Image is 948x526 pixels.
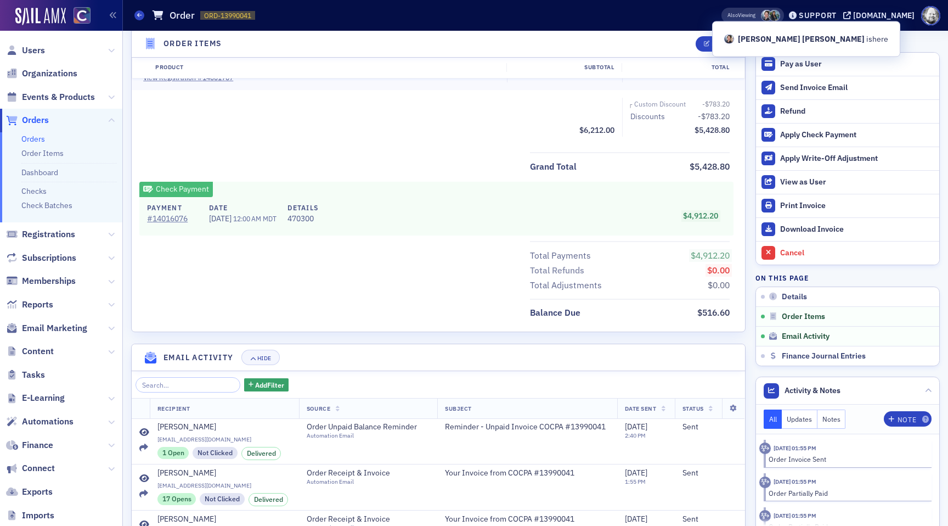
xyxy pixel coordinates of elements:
div: Also [727,12,738,19]
div: Sent [682,468,738,478]
div: Grand Total [530,160,577,174]
button: Edit [696,36,733,52]
span: Date Sent [625,405,657,412]
div: Delivered [241,447,281,460]
h1: Order [170,9,195,22]
time: 1:55 PM [625,478,646,485]
div: Order Invoice Sent [769,454,924,464]
a: #14016076 [147,213,198,225]
span: Details [782,292,807,302]
span: Your Invoice from COCPA #13990041 [445,468,574,478]
a: Imports [6,510,54,522]
span: Finance [22,439,53,451]
div: Total [622,64,737,72]
button: Apply Check Payment [756,123,939,147]
button: AddFilter [244,378,289,392]
div: Support [799,10,837,20]
span: Order Receipt & Invoice [307,514,407,524]
h4: Details [287,203,318,212]
span: Imports [22,510,54,522]
button: All [764,410,782,429]
span: 470300 [287,213,318,225]
span: [DATE] [209,214,233,223]
div: Print Invoice [780,201,934,211]
time: 2:40 PM [625,432,646,439]
a: Organizations [6,68,77,80]
span: [EMAIL_ADDRESS][DOMAIN_NAME] [157,482,291,489]
span: $5,428.80 [695,125,730,135]
div: Delivered [249,493,289,506]
a: SailAMX [15,8,66,25]
a: Order Items [21,148,64,158]
div: Subtotal [506,64,622,72]
div: Hide [257,355,272,361]
span: Automations [22,416,74,428]
div: 1 Open [157,447,189,459]
button: Cancel [756,241,939,265]
a: View Homepage [66,7,91,26]
div: Pay as User [780,59,934,69]
a: Checks [21,186,47,196]
span: E-Learning [22,392,65,404]
button: Send Invoice Email [756,76,939,99]
span: Reminder - Unpaid Invoice COCPA #13990041 [445,422,606,432]
span: -$783.20 [698,111,730,121]
button: Notes [817,410,846,429]
a: Order Receipt & InvoiceAutomation Email [307,468,416,485]
span: Discounts [630,111,669,122]
span: Total Payments [530,249,595,262]
a: Exports [6,486,53,498]
a: Download Invoice [756,217,939,241]
a: Subscriptions [6,252,76,264]
div: Note [898,417,916,423]
span: Pamela Galey-Coleman [724,34,734,44]
button: Note [884,411,932,427]
span: $516.60 [697,307,730,318]
span: is here [738,33,888,45]
div: Cancel [780,248,934,258]
span: $4,912.20 [691,250,730,261]
div: Total Adjustments [530,279,602,292]
span: Your Invoice from COCPA #13990041 [445,514,574,524]
a: Content [6,345,54,357]
button: Updates [782,410,817,429]
a: Events & Products [6,91,95,103]
span: Profile [921,6,940,25]
input: Search… [136,377,240,393]
span: Subject [445,405,472,412]
div: Activity [759,510,771,522]
span: [DATE] [625,422,647,432]
span: Source [307,405,330,412]
div: Total Payments [530,249,591,262]
a: [PERSON_NAME] [157,422,291,432]
div: Not Clicked [200,493,245,505]
a: Memberships [6,275,76,287]
h4: Order Items [163,38,222,50]
span: Brenda Astorga [769,10,780,21]
h4: Payment [147,203,198,212]
span: Organizations [22,68,77,80]
h4: Email Activity [163,352,234,363]
div: Automation Email [307,478,407,485]
span: Exports [22,486,53,498]
div: Not Clicked [193,447,238,459]
a: Tasks [6,369,45,381]
button: [DOMAIN_NAME] [843,12,918,19]
a: E-Learning [6,392,65,404]
span: $0.00 [708,279,730,290]
div: Custom Discount [634,99,686,109]
span: $6,212.00 [579,125,614,135]
span: [EMAIL_ADDRESS][DOMAIN_NAME] [157,436,291,443]
span: Tasks [22,369,45,381]
div: Automation Email [307,432,417,439]
a: Orders [6,114,49,126]
span: Content [22,345,54,357]
span: Activity & Notes [785,385,840,396]
span: Pamela Galey-Coleman [761,10,772,21]
span: MDT [261,214,276,223]
div: [DOMAIN_NAME] [853,10,915,20]
span: $4,912.20 [683,211,718,221]
a: Dashboard [21,167,58,177]
div: Sent [682,422,738,432]
div: View as User [780,177,934,187]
